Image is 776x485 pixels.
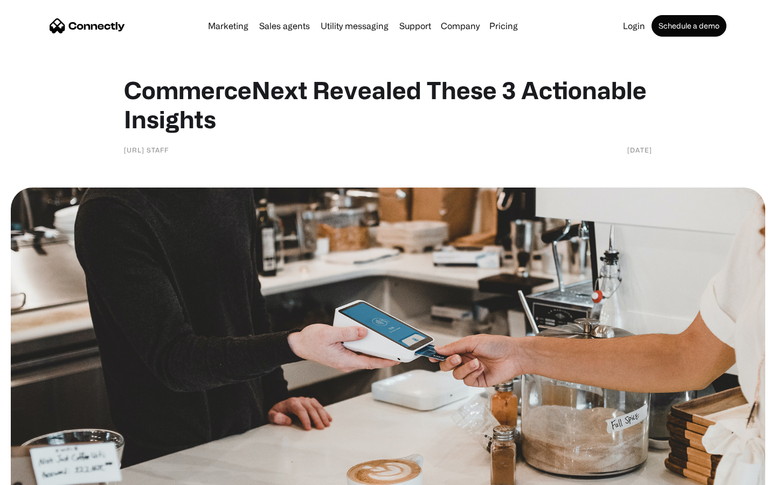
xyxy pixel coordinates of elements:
[441,18,480,33] div: Company
[438,18,483,33] div: Company
[22,466,65,481] ul: Language list
[652,15,726,37] a: Schedule a demo
[255,22,314,30] a: Sales agents
[124,144,169,155] div: [URL] Staff
[395,22,435,30] a: Support
[627,144,652,155] div: [DATE]
[50,18,125,34] a: home
[485,22,522,30] a: Pricing
[316,22,393,30] a: Utility messaging
[11,466,65,481] aside: Language selected: English
[204,22,253,30] a: Marketing
[124,75,652,134] h1: CommerceNext Revealed These 3 Actionable Insights
[619,22,649,30] a: Login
